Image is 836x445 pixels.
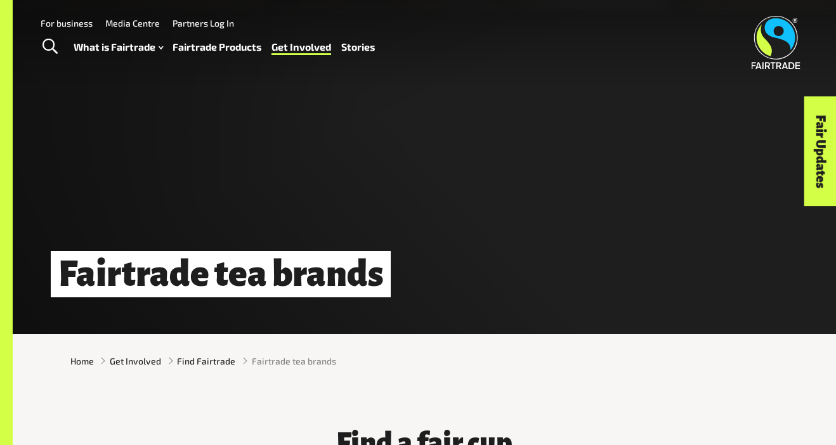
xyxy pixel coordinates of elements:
a: Find Fairtrade [177,354,235,368]
a: Get Involved [110,354,161,368]
a: Stories [341,38,375,56]
img: Fairtrade Australia New Zealand logo [752,16,800,69]
a: What is Fairtrade [74,38,163,56]
a: For business [41,18,93,29]
a: Partners Log In [173,18,234,29]
a: Fairtrade Products [173,38,261,56]
a: Get Involved [271,38,331,56]
span: Fairtrade tea brands [252,354,336,368]
a: Toggle Search [34,31,65,63]
h1: Fairtrade tea brands [51,251,391,297]
a: Media Centre [105,18,160,29]
a: Home [70,354,94,368]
